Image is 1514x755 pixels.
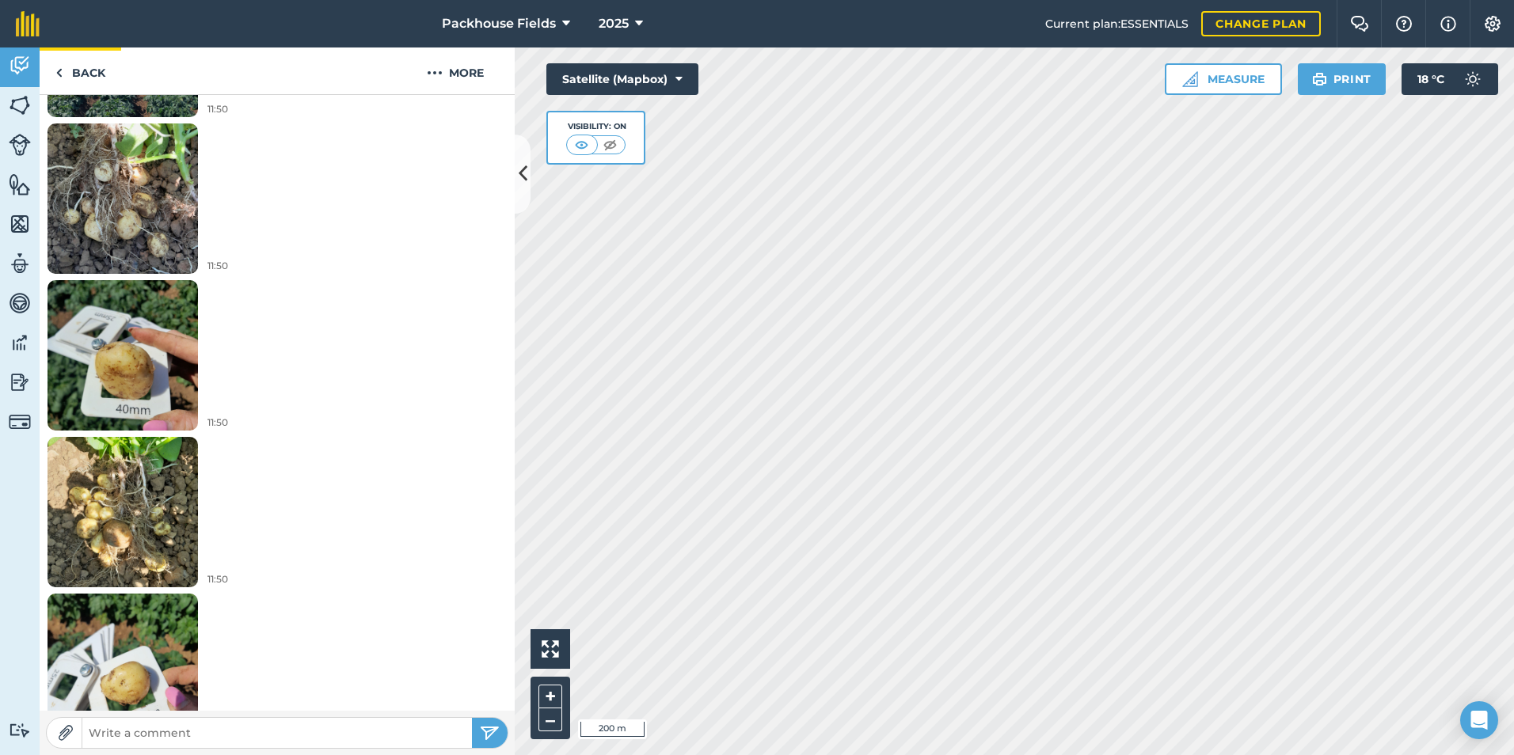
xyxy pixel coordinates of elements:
[207,415,228,430] span: 11:50
[9,93,31,117] img: svg+xml;base64,PHN2ZyB4bWxucz0iaHR0cDovL3d3dy53My5vcmcvMjAwMC9zdmciIHdpZHRoPSI1NiIgaGVpZ2h0PSI2MC...
[9,411,31,433] img: svg+xml;base64,PD94bWwgdmVyc2lvbj0iMS4wIiBlbmNvZGluZz0idXRmLTgiPz4KPCEtLSBHZW5lcmF0b3I6IEFkb2JlIE...
[1298,63,1387,95] button: Print
[207,571,228,586] span: 11:50
[1460,701,1498,739] div: Open Intercom Messenger
[1045,15,1189,32] span: Current plan : ESSENTIALS
[480,723,500,742] img: svg+xml;base64,PHN2ZyB4bWxucz0iaHR0cDovL3d3dy53My5vcmcvMjAwMC9zdmciIHdpZHRoPSIyNSIgaGVpZ2h0PSIyNC...
[1201,11,1321,36] a: Change plan
[40,47,121,94] a: Back
[9,252,31,275] img: svg+xml;base64,PD94bWwgdmVyc2lvbj0iMS4wIiBlbmNvZGluZz0idXRmLTgiPz4KPCEtLSBHZW5lcmF0b3I6IEFkb2JlIE...
[16,11,40,36] img: fieldmargin Logo
[538,708,562,731] button: –
[58,725,74,741] img: Paperclip icon
[207,258,228,273] span: 11:50
[1182,71,1198,87] img: Ruler icon
[48,98,198,298] img: Loading spinner
[55,63,63,82] img: svg+xml;base64,PHN2ZyB4bWxucz0iaHR0cDovL3d3dy53My5vcmcvMjAwMC9zdmciIHdpZHRoPSI5IiBoZWlnaHQ9IjI0Ii...
[1165,63,1282,95] button: Measure
[1402,63,1498,95] button: 18 °C
[1457,63,1489,95] img: svg+xml;base64,PD94bWwgdmVyc2lvbj0iMS4wIiBlbmNvZGluZz0idXRmLTgiPz4KPCEtLSBHZW5lcmF0b3I6IEFkb2JlIE...
[48,412,198,612] img: Loading spinner
[207,101,228,116] span: 11:50
[9,291,31,315] img: svg+xml;base64,PD94bWwgdmVyc2lvbj0iMS4wIiBlbmNvZGluZz0idXRmLTgiPz4KPCEtLSBHZW5lcmF0b3I6IEFkb2JlIE...
[572,137,592,153] img: svg+xml;base64,PHN2ZyB4bWxucz0iaHR0cDovL3d3dy53My5vcmcvMjAwMC9zdmciIHdpZHRoPSI1MCIgaGVpZ2h0PSI0MC...
[9,173,31,196] img: svg+xml;base64,PHN2ZyB4bWxucz0iaHR0cDovL3d3dy53My5vcmcvMjAwMC9zdmciIHdpZHRoPSI1NiIgaGVpZ2h0PSI2MC...
[600,137,620,153] img: svg+xml;base64,PHN2ZyB4bWxucz0iaHR0cDovL3d3dy53My5vcmcvMjAwMC9zdmciIHdpZHRoPSI1MCIgaGVpZ2h0PSI0MC...
[1440,14,1456,33] img: svg+xml;base64,PHN2ZyB4bWxucz0iaHR0cDovL3d3dy53My5vcmcvMjAwMC9zdmciIHdpZHRoPSIxNyIgaGVpZ2h0PSIxNy...
[427,63,443,82] img: svg+xml;base64,PHN2ZyB4bWxucz0iaHR0cDovL3d3dy53My5vcmcvMjAwMC9zdmciIHdpZHRoPSIyMCIgaGVpZ2h0PSIyNC...
[48,255,198,455] img: Loading spinner
[538,685,562,708] button: +
[1394,16,1413,32] img: A question mark icon
[9,370,31,394] img: svg+xml;base64,PD94bWwgdmVyc2lvbj0iMS4wIiBlbmNvZGluZz0idXRmLTgiPz4KPCEtLSBHZW5lcmF0b3I6IEFkb2JlIE...
[542,640,559,658] img: Four arrows, one pointing top left, one top right, one bottom right and the last bottom left
[396,47,515,94] button: More
[9,331,31,355] img: svg+xml;base64,PD94bWwgdmVyc2lvbj0iMS4wIiBlbmNvZGluZz0idXRmLTgiPz4KPCEtLSBHZW5lcmF0b3I6IEFkb2JlIE...
[599,14,629,33] span: 2025
[546,63,698,95] button: Satellite (Mapbox)
[442,14,556,33] span: Packhouse Fields
[566,120,626,133] div: Visibility: On
[9,54,31,78] img: svg+xml;base64,PD94bWwgdmVyc2lvbj0iMS4wIiBlbmNvZGluZz0idXRmLTgiPz4KPCEtLSBHZW5lcmF0b3I6IEFkb2JlIE...
[1312,70,1327,89] img: svg+xml;base64,PHN2ZyB4bWxucz0iaHR0cDovL3d3dy53My5vcmcvMjAwMC9zdmciIHdpZHRoPSIxOSIgaGVpZ2h0PSIyNC...
[1483,16,1502,32] img: A cog icon
[1417,63,1444,95] span: 18 ° C
[9,723,31,738] img: svg+xml;base64,PD94bWwgdmVyc2lvbj0iMS4wIiBlbmNvZGluZz0idXRmLTgiPz4KPCEtLSBHZW5lcmF0b3I6IEFkb2JlIE...
[9,212,31,236] img: svg+xml;base64,PHN2ZyB4bWxucz0iaHR0cDovL3d3dy53My5vcmcvMjAwMC9zdmciIHdpZHRoPSI1NiIgaGVpZ2h0PSI2MC...
[9,134,31,156] img: svg+xml;base64,PD94bWwgdmVyc2lvbj0iMS4wIiBlbmNvZGluZz0idXRmLTgiPz4KPCEtLSBHZW5lcmF0b3I6IEFkb2JlIE...
[82,722,472,744] input: Write a comment
[1350,16,1369,32] img: Two speech bubbles overlapping with the left bubble in the forefront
